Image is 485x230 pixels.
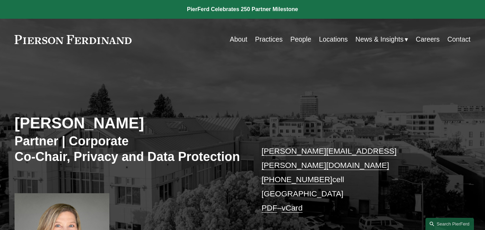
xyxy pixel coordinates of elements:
p: cell [GEOGRAPHIC_DATA] – [261,144,451,215]
a: [PHONE_NUMBER] [261,175,332,184]
a: People [290,33,311,46]
a: About [230,33,248,46]
h2: [PERSON_NAME] [15,114,243,133]
a: folder dropdown [356,33,408,46]
a: Practices [255,33,283,46]
a: Locations [319,33,348,46]
span: News & Insights [356,33,404,45]
a: Contact [447,33,470,46]
a: PDF [261,203,277,212]
a: Search this site [425,218,474,230]
a: [PERSON_NAME][EMAIL_ADDRESS][PERSON_NAME][DOMAIN_NAME] [261,146,396,170]
h3: Partner | Corporate Co-Chair, Privacy and Data Protection [15,134,243,165]
a: Careers [416,33,440,46]
a: vCard [281,203,303,212]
